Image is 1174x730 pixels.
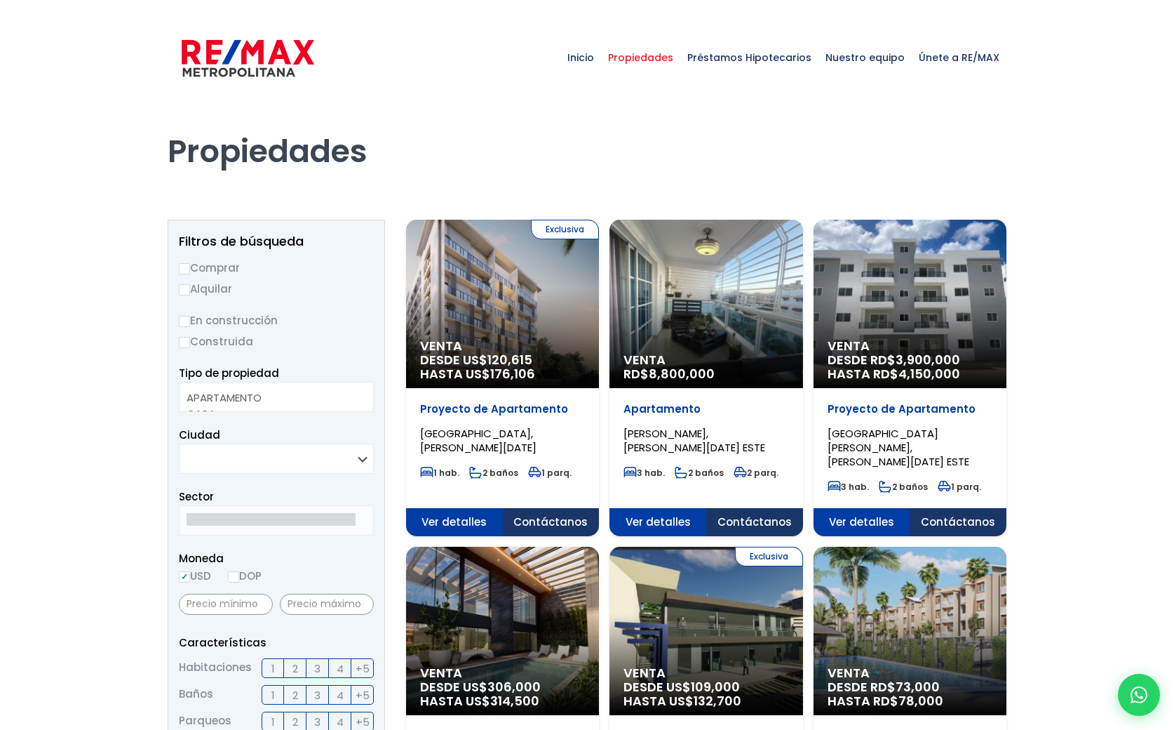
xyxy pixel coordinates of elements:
span: Sector [179,489,214,504]
span: 3 [314,660,321,677]
span: DESDE US$ [623,680,788,708]
span: 2 baños [879,481,928,493]
input: DOP [228,571,239,583]
span: 1 hab. [420,467,459,479]
input: Precio mínimo [179,594,273,615]
span: Nuestro equipo [818,36,912,79]
span: 132,700 [694,692,741,710]
option: CASA [187,406,356,422]
span: Únete a RE/MAX [912,36,1006,79]
p: Apartamento [623,402,788,416]
span: Venta [828,666,992,680]
span: RD$ [623,365,715,383]
span: 2 baños [675,467,724,479]
h1: Propiedades [168,93,1006,171]
span: 3,900,000 [896,351,960,369]
span: Contáctanos [706,508,803,536]
span: 176,106 [490,365,535,383]
span: Ver detalles [814,508,910,536]
label: Construida [179,333,374,350]
span: HASTA RD$ [828,367,992,381]
a: Propiedades [601,22,680,93]
a: Exclusiva Venta DESDE US$120,615 HASTA US$176,106 Proyecto de Apartamento [GEOGRAPHIC_DATA], [PER... [406,220,599,536]
input: Alquilar [179,284,190,296]
span: DESDE RD$ [828,353,992,381]
span: Exclusiva [531,220,599,239]
span: 8,800,000 [649,365,715,383]
span: DESDE RD$ [828,680,992,708]
span: 1 parq. [528,467,572,479]
span: 2 [292,660,298,677]
span: [PERSON_NAME], [PERSON_NAME][DATE] ESTE [623,426,765,455]
span: Venta [420,666,585,680]
input: USD [179,571,190,583]
span: Inicio [560,36,601,79]
a: Venta RD$8,800,000 Apartamento [PERSON_NAME], [PERSON_NAME][DATE] ESTE 3 hab. 2 baños 2 parq. Ver... [609,220,802,536]
span: [GEOGRAPHIC_DATA][PERSON_NAME], [PERSON_NAME][DATE] ESTE [828,426,969,469]
input: Precio máximo [280,594,374,615]
span: 1 parq. [938,481,981,493]
span: Exclusiva [735,547,803,566]
span: 306,000 [487,678,541,696]
span: 1 [271,686,275,704]
label: En construcción [179,312,374,329]
a: Únete a RE/MAX [912,22,1006,93]
span: DESDE US$ [420,680,585,708]
a: Nuestro equipo [818,22,912,93]
label: Alquilar [179,280,374,298]
option: APARTAMENTO [187,390,356,406]
span: 1 [271,660,275,677]
a: Inicio [560,22,601,93]
input: En construcción [179,316,190,327]
a: Venta DESDE RD$3,900,000 HASTA RD$4,150,000 Proyecto de Apartamento [GEOGRAPHIC_DATA][PERSON_NAME... [814,220,1006,536]
p: Proyecto de Apartamento [420,402,585,416]
span: Venta [828,339,992,353]
a: RE/MAX Metropolitana [182,22,314,93]
span: Ver detalles [406,508,503,536]
span: +5 [356,660,370,677]
input: Comprar [179,263,190,274]
span: Contáctanos [910,508,1006,536]
span: 120,615 [487,351,532,369]
span: 3 [314,686,321,704]
span: Contáctanos [503,508,600,536]
span: DESDE US$ [420,353,585,381]
span: 109,000 [691,678,740,696]
span: Venta [623,666,788,680]
span: Préstamos Hipotecarios [680,36,818,79]
span: 4 [337,660,344,677]
span: HASTA RD$ [828,694,992,708]
span: 314,500 [490,692,539,710]
label: USD [179,567,211,585]
span: [GEOGRAPHIC_DATA], [PERSON_NAME][DATE] [420,426,537,455]
span: 4,150,000 [898,365,960,383]
span: Baños [179,685,213,705]
p: Características [179,634,374,651]
span: Habitaciones [179,658,252,678]
span: 73,000 [896,678,940,696]
span: Moneda [179,550,374,567]
span: HASTA US$ [420,367,585,381]
span: 2 [292,686,298,704]
span: 4 [337,686,344,704]
span: HASTA US$ [623,694,788,708]
a: Préstamos Hipotecarios [680,22,818,93]
span: Ver detalles [609,508,706,536]
span: Tipo de propiedad [179,366,279,380]
label: DOP [228,567,262,585]
h2: Filtros de búsqueda [179,234,374,248]
img: remax-metropolitana-logo [182,37,314,79]
span: +5 [356,686,370,704]
p: Proyecto de Apartamento [828,402,992,416]
span: Venta [623,353,788,367]
span: 78,000 [898,692,943,710]
span: HASTA US$ [420,694,585,708]
span: Propiedades [601,36,680,79]
span: Venta [420,339,585,353]
span: 3 hab. [828,481,869,493]
span: 3 hab. [623,467,665,479]
label: Comprar [179,259,374,277]
span: Ciudad [179,427,220,442]
span: 2 parq. [734,467,778,479]
span: 2 baños [469,467,518,479]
